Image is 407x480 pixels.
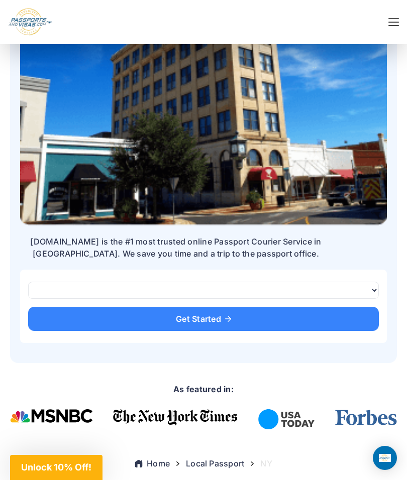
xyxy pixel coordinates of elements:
[186,457,244,470] a: Local Passport
[258,409,315,429] img: USA Today
[373,446,397,470] div: Open Intercom Messenger
[28,307,379,331] a: Get Started
[10,455,103,480] div: Unlock 10% Off!
[10,409,93,423] img: Msnbc
[147,457,170,470] a: Home
[21,462,91,472] span: Unlock 10% Off!
[335,409,397,426] img: Forbes
[40,315,367,323] span: Get Started
[113,409,238,426] img: The New York Times
[8,8,53,36] img: Logo
[20,235,332,260] p: [DOMAIN_NAME] is the #1 most trusted online Passport Courier Service in [GEOGRAPHIC_DATA]. We sav...
[173,383,234,395] h3: As featured in:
